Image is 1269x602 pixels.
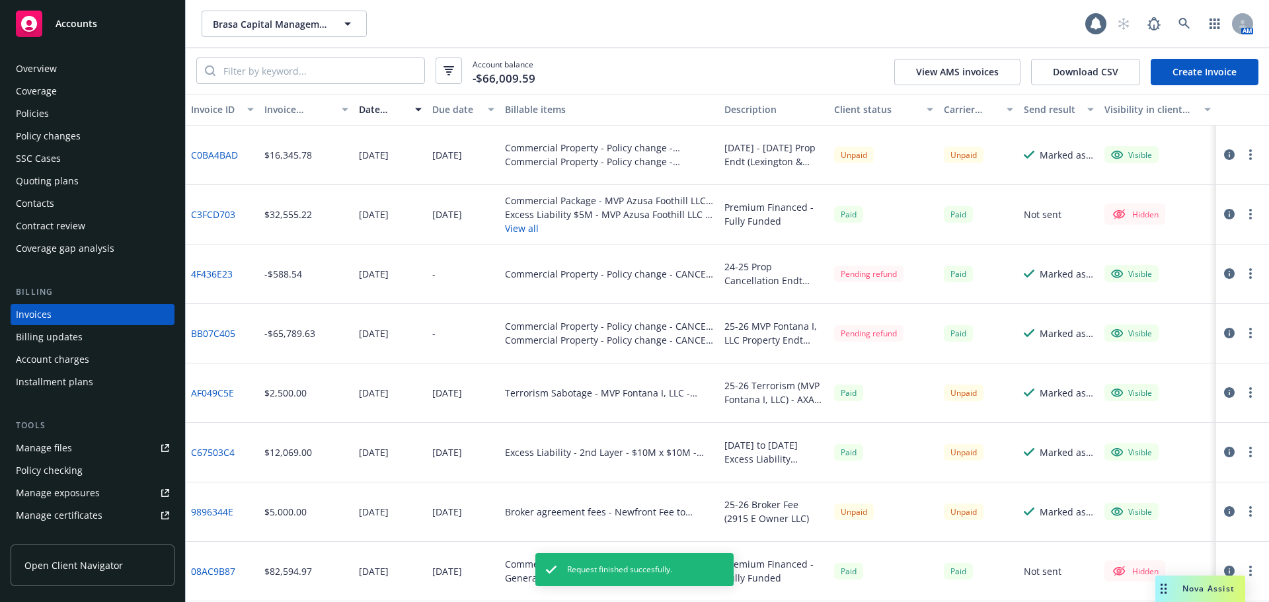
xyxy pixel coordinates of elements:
div: Policies [16,103,49,124]
div: - [432,267,436,281]
div: Visible [1111,149,1152,161]
button: Visibility in client dash [1099,94,1216,126]
div: Commercial Property - Policy change - CANCEL - FSF17855694001 [505,267,714,281]
div: Commercial Property - Policy change - 019761480-00 [505,155,714,169]
button: Carrier status [939,94,1019,126]
div: - [432,326,436,340]
div: Visibility in client dash [1104,102,1196,116]
div: [DATE] [359,564,389,578]
div: Paid [834,385,863,401]
div: $5,000.00 [264,505,307,519]
div: Manage claims [16,527,83,548]
div: Pending refund [834,266,904,282]
div: [DATE] [359,326,389,340]
button: Download CSV [1031,59,1140,85]
div: Description [724,102,824,116]
div: Send result [1024,102,1079,116]
div: Marked as sent [1040,267,1094,281]
span: Brasa Capital Management, LLC [213,17,327,31]
div: Unpaid [944,147,983,163]
span: Nova Assist [1182,583,1235,594]
div: Marked as sent [1040,326,1094,340]
div: Contract review [16,215,85,237]
a: Quoting plans [11,170,174,192]
div: Tools [11,419,174,432]
div: Paid [944,206,973,223]
button: Send result [1019,94,1099,126]
div: [DATE] [359,148,389,162]
div: [DATE] to [DATE] Excess Liability Invoice (2nd Layer - $10M x $10M) - Chubb [724,438,824,466]
a: Contract review [11,215,174,237]
div: Broker agreement fees - Newfront Fee to oversee placement and negotiate on insured's behalf [505,505,714,519]
a: Policy checking [11,460,174,481]
div: Visible [1111,387,1152,398]
a: Coverage gap analysis [11,238,174,259]
a: SSC Cases [11,148,174,169]
a: C3FCD703 [191,207,235,221]
a: Policies [11,103,174,124]
a: Manage exposures [11,482,174,504]
button: Due date [427,94,500,126]
div: Billing [11,285,174,299]
div: Paid [944,563,973,580]
div: [DATE] [359,267,389,281]
div: Terrorism Sabotage - MVP Fontana I, LLC - US00156100SP25A [505,386,714,400]
div: 25-26 Terrorism (MVP Fontana I, LLC) - AXA XL [724,379,824,406]
a: Manage files [11,437,174,459]
div: Paid [944,325,973,342]
div: Policy changes [16,126,81,147]
a: Contacts [11,193,174,214]
input: Filter by keyword... [215,58,424,83]
div: Installment plans [16,371,93,393]
span: Paid [944,266,973,282]
div: [DATE] [432,207,462,221]
div: [DATE] [359,505,389,519]
div: Invoices [16,304,52,325]
a: 08AC9B87 [191,564,235,578]
div: Visible [1111,506,1152,517]
div: Not sent [1024,564,1061,578]
div: Account charges [16,349,89,370]
div: Due date [432,102,481,116]
div: Unpaid [834,504,874,520]
div: $2,500.00 [264,386,307,400]
a: C0BA4BAD [191,148,238,162]
div: [DATE] [432,445,462,459]
div: 25-26 MVP Fontana I, LLC Property Endt Cancellations Eff [DATE] [724,319,824,347]
div: Visible [1111,327,1152,339]
a: Accounts [11,5,174,42]
div: [DATE] [359,386,389,400]
div: [DATE] [432,505,462,519]
div: Quoting plans [16,170,79,192]
a: Account charges [11,349,174,370]
button: Nova Assist [1155,576,1245,602]
div: General Liability - Greyhawk BREC CCA Lender, LLC; [PERSON_NAME] Investment Group - 0100310867-1 [505,571,714,585]
div: Pending refund [834,325,904,342]
div: Unpaid [944,444,983,461]
button: Brasa Capital Management, LLC [202,11,367,37]
span: Paid [834,563,863,580]
div: Manage exposures [16,482,100,504]
div: [DATE] [359,207,389,221]
div: 24-25 Prop Cancellation Endt ([STREET_ADDRESS] [724,260,824,287]
div: Excess Liability - 2nd Layer - $10M x $10M - 5673-02-27 [505,445,714,459]
div: $12,069.00 [264,445,312,459]
div: Paid [834,206,863,223]
a: 9896344E [191,505,233,519]
div: Unpaid [944,385,983,401]
div: Premium Financed - Fully Funded [724,557,824,585]
a: Overview [11,58,174,79]
a: AF049C5E [191,386,234,400]
div: Invoice ID [191,102,239,116]
div: Overview [16,58,57,79]
a: Create Invoice [1151,59,1258,85]
div: Marked as sent [1040,386,1094,400]
button: Invoice amount [259,94,354,126]
div: [DATE] - [DATE] Prop Endt (Lexington & Kinsale) - Extend Policy to [DATE] [724,141,824,169]
div: Not sent [1024,207,1061,221]
div: Client status [834,102,919,116]
div: Manage certificates [16,505,102,526]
